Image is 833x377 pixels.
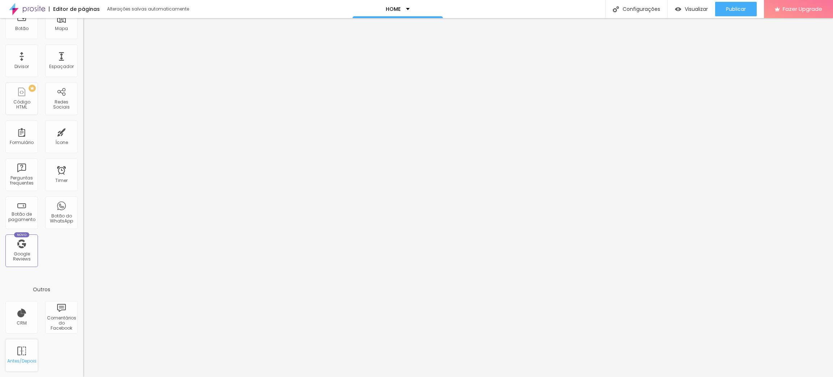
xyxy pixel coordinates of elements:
[685,6,708,12] span: Visualizar
[675,6,681,12] img: view-1.svg
[55,140,68,145] div: Ícone
[107,7,190,11] div: Alterações salvas automaticamente
[7,212,36,222] div: Botão de pagamento
[7,175,36,186] div: Perguntas frequentes
[10,140,34,145] div: Formulário
[15,26,29,31] div: Botão
[7,99,36,110] div: Código HTML
[7,359,36,364] div: Antes/Depois
[715,2,757,16] button: Publicar
[668,2,715,16] button: Visualizar
[386,7,401,12] p: HOME
[7,251,36,262] div: Google Reviews
[83,18,833,377] iframe: Editor
[55,178,68,183] div: Timer
[47,315,76,331] div: Comentários do Facebook
[47,213,76,224] div: Botão do WhatsApp
[47,99,76,110] div: Redes Sociais
[17,321,27,326] div: CRM
[783,6,822,12] span: Fazer Upgrade
[49,64,74,69] div: Espaçador
[613,6,619,12] img: Icone
[14,232,30,237] div: Novo
[726,6,746,12] span: Publicar
[49,7,100,12] div: Editor de páginas
[14,64,29,69] div: Divisor
[55,26,68,31] div: Mapa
